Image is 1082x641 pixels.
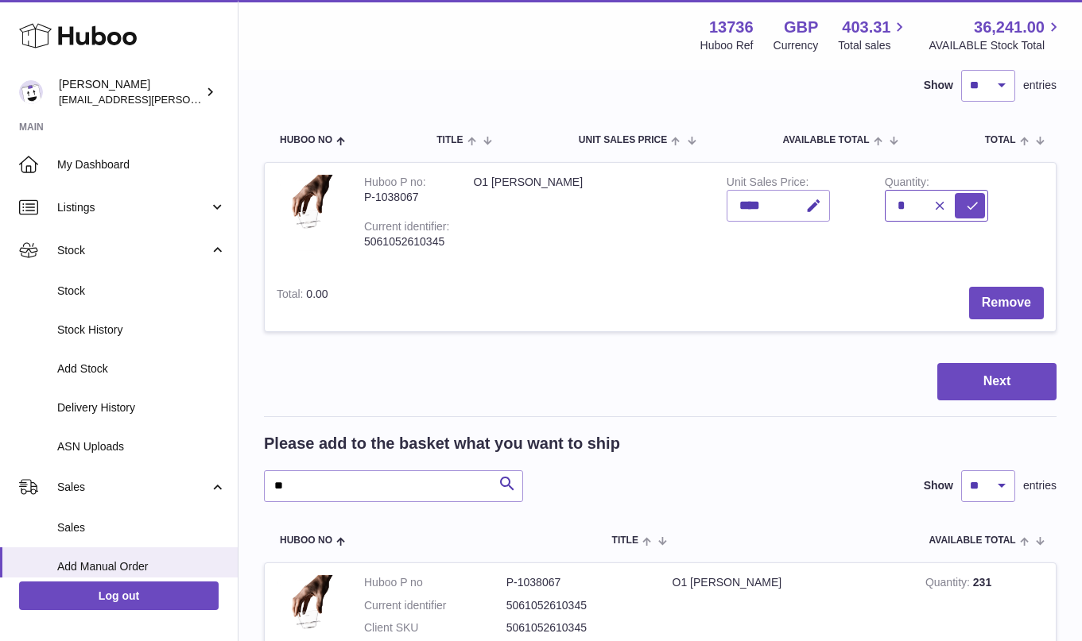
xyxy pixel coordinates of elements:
[59,77,202,107] div: [PERSON_NAME]
[506,598,649,613] dd: 5061052610345
[57,400,226,415] span: Delivery History
[264,433,620,454] h2: Please add to the basket what you want to ship
[842,17,890,38] span: 403.31
[277,288,306,304] label: Total
[57,520,226,535] span: Sales
[929,17,1063,53] a: 36,241.00 AVAILABLE Stock Total
[57,361,226,376] span: Add Stock
[579,135,667,145] span: Unit Sales Price
[19,581,219,610] a: Log out
[461,163,714,276] td: O1 [PERSON_NAME]
[774,38,819,53] div: Currency
[782,135,869,145] span: AVAILABLE Total
[709,17,754,38] strong: 13736
[885,176,929,192] label: Quantity
[364,234,449,249] div: 5061052610345
[1023,478,1057,493] span: entries
[364,220,449,237] div: Current identifier
[436,135,463,145] span: Title
[924,78,953,93] label: Show
[280,535,332,546] span: Huboo no
[364,190,449,205] div: P-1038067
[277,175,340,260] img: O1 Brewer
[364,598,506,613] dt: Current identifier
[924,478,953,493] label: Show
[364,176,426,192] div: Huboo P no
[59,93,319,106] span: [EMAIL_ADDRESS][PERSON_NAME][DOMAIN_NAME]
[937,363,1057,400] button: Next
[838,38,909,53] span: Total sales
[57,200,209,215] span: Listings
[57,157,226,172] span: My Dashboard
[700,38,754,53] div: Huboo Ref
[1023,78,1057,93] span: entries
[612,535,638,546] span: Title
[57,559,226,574] span: Add Manual Order
[784,17,818,38] strong: GBP
[57,322,226,338] span: Stock History
[929,38,1063,53] span: AVAILABLE Stock Total
[506,575,649,590] dd: P-1038067
[57,439,226,454] span: ASN Uploads
[306,288,328,300] span: 0.00
[925,576,973,593] strong: Quantity
[506,620,649,635] dd: 5061052610345
[727,176,809,192] label: Unit Sales Price
[57,243,209,258] span: Stock
[929,535,1016,546] span: AVAILABLE Total
[57,480,209,495] span: Sales
[364,575,506,590] dt: Huboo P no
[364,620,506,635] dt: Client SKU
[985,135,1016,145] span: Total
[969,287,1044,319] button: Remove
[280,135,332,145] span: Huboo no
[57,284,226,299] span: Stock
[974,17,1045,38] span: 36,241.00
[838,17,909,53] a: 403.31 Total sales
[19,80,43,104] img: horia@orea.uk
